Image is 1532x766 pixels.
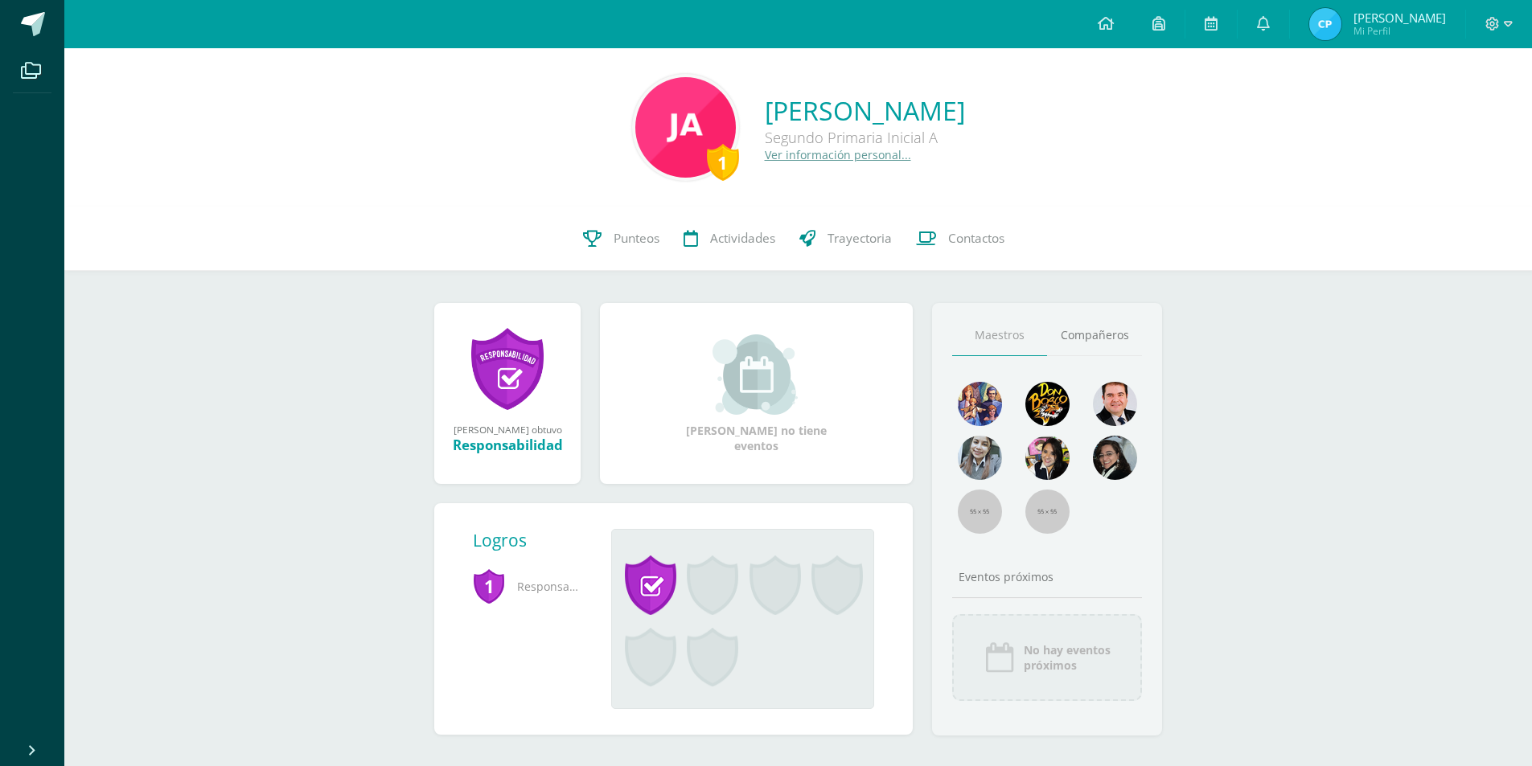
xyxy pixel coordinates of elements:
div: Responsabilidad [450,436,565,454]
span: Actividades [710,230,775,247]
div: 1 [707,144,739,181]
img: 79570d67cb4e5015f1d97fde0ec62c05.png [1093,382,1137,426]
a: Ver información personal... [765,147,911,162]
span: Responsabilidad [473,564,585,608]
img: 55x55 [958,490,1002,534]
div: Logros [473,529,598,551]
div: [PERSON_NAME] obtuvo [450,423,565,436]
a: Contactos [904,207,1017,271]
img: 45bd7986b8947ad7e5894cbc9b781108.png [958,436,1002,480]
img: 88256b496371d55dc06d1c3f8a5004f4.png [958,382,1002,426]
div: Eventos próximos [952,569,1142,584]
span: Trayectoria [828,230,892,247]
img: 55x55 [1025,490,1070,534]
img: 6377130e5e35d8d0020f001f75faf696.png [1093,436,1137,480]
img: 7940749ba0753439cb0b2a2e16a04517.png [1309,8,1341,40]
span: Punteos [614,230,659,247]
img: event_icon.png [984,641,1016,674]
span: [PERSON_NAME] [1353,10,1446,26]
img: event_small.png [713,334,800,415]
img: ddcb7e3f3dd5693f9a3e043a79a89297.png [1025,436,1070,480]
img: e8164218279ba0ecb61bdc71a0937dde.png [635,77,736,178]
div: [PERSON_NAME] no tiene eventos [676,334,837,453]
a: Maestros [952,315,1047,356]
span: 1 [473,567,505,604]
a: Punteos [571,207,672,271]
a: Actividades [672,207,787,271]
a: Compañeros [1047,315,1142,356]
a: Trayectoria [787,207,904,271]
div: Segundo Primaria Inicial A [765,128,965,147]
img: 29fc2a48271e3f3676cb2cb292ff2552.png [1025,382,1070,426]
a: [PERSON_NAME] [765,93,965,128]
span: Mi Perfil [1353,24,1446,38]
span: No hay eventos próximos [1024,642,1111,673]
span: Contactos [948,230,1004,247]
